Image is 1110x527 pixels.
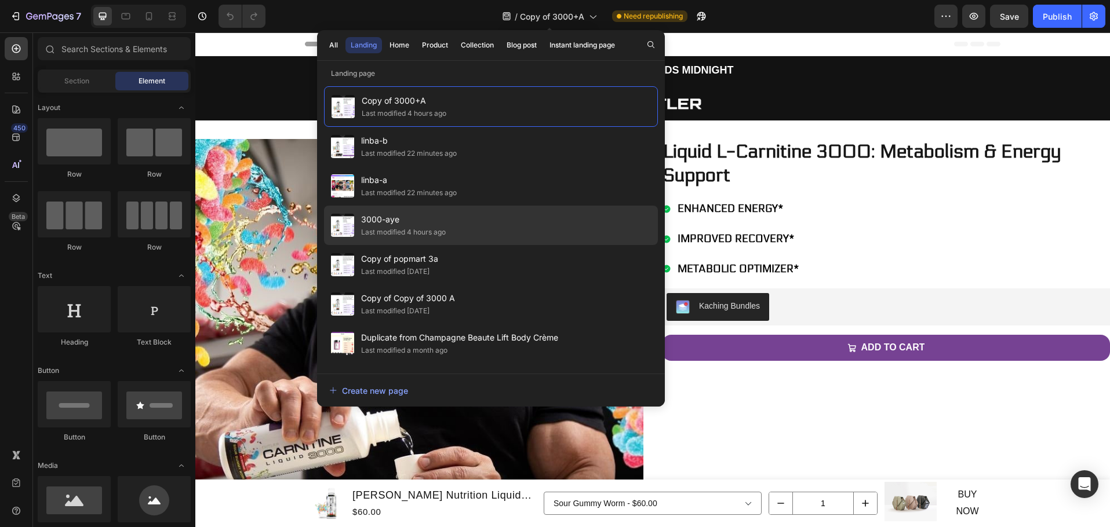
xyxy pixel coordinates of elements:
[38,460,58,471] span: Media
[361,213,446,226] span: 3000-aye
[172,456,191,475] span: Toggle open
[1043,10,1072,23] div: Publish
[390,40,409,50] div: Home
[361,252,438,266] span: Copy of popmart 3a
[482,230,604,243] span: METABOLIC OPTIMIZER*
[38,365,59,376] span: Button
[515,10,518,23] span: /
[38,37,191,60] input: Search Sections & Elements
[597,460,658,482] input: quantity
[172,98,191,117] span: Toggle open
[118,432,191,442] div: Button
[361,226,446,238] div: Last modified 4 hours ago
[38,103,60,113] span: Layout
[324,37,343,53] button: All
[172,361,191,380] span: Toggle open
[482,170,588,182] span: ENHANCED ENERGY*
[172,266,191,285] span: Toggle open
[549,40,615,50] div: Instant landing page
[76,9,81,23] p: 7
[118,242,191,252] div: Row
[504,268,565,280] div: Kaching Bundles
[329,40,338,50] div: All
[1000,12,1019,21] span: Save
[361,148,457,159] div: Last modified 22 minutes ago
[1071,470,1098,498] div: Open Intercom Messenger
[624,11,683,21] span: Need republishing
[1033,5,1082,28] button: Publish
[422,40,448,50] div: Product
[362,108,446,119] div: Last modified 4 hours ago
[456,37,499,53] button: Collection
[38,337,111,347] div: Heading
[990,5,1028,28] button: Save
[501,37,542,53] button: Blog post
[361,305,430,317] div: Last modified [DATE]
[467,302,915,328] button: ADD TO CART
[520,10,584,23] span: Copy of 3000+A
[38,432,111,442] div: Button
[467,107,915,157] h1: Liquid L-Carnitine 3000: Metabolism & Energy Support
[195,32,1110,527] iframe: Design area
[9,212,28,221] div: Beta
[11,123,28,133] div: 450
[118,337,191,347] div: Text Block
[38,270,52,281] span: Text
[38,169,111,180] div: Row
[361,134,457,148] span: linba-b
[481,268,494,281] img: KachingBundles.png
[760,454,784,488] p: BUY NOW
[658,460,682,482] button: increment
[666,307,730,324] div: ADD TO CART
[507,40,537,50] div: Blog post
[345,37,382,53] button: Landing
[405,57,509,83] img: gempages_514502434173748208-913886ad-2810-475d-90bb-db02f6377833.png
[361,291,455,305] span: Copy of Copy of 3000 A
[5,5,86,28] button: 7
[471,261,574,288] button: Kaching Bundles
[361,187,457,199] div: Last modified 22 minutes ago
[461,40,494,50] div: Collection
[574,460,597,482] button: decrement
[361,345,447,356] div: Last modified a month ago
[351,40,377,50] div: Landing
[118,169,191,180] div: Row
[361,173,457,187] span: linba-a
[376,32,538,43] span: 50% OFF SALE ENDS MIDNIGHT
[362,94,446,108] span: Copy of 3000+A
[544,37,620,53] button: Instant landing page
[746,449,798,492] a: BUY NOW
[219,5,265,28] div: Undo/Redo
[329,385,408,397] div: Create new page
[482,200,599,213] span: IMPROVED RECOVERY*
[361,266,430,277] div: Last modified [DATE]
[317,68,665,79] p: Landing page
[64,76,89,86] span: Section
[384,37,414,53] button: Home
[417,37,453,53] button: Product
[139,76,165,86] span: Element
[361,331,558,345] span: Duplicate from Champagne Beaute Lift Body Crème
[329,379,653,402] button: Create new page
[38,242,111,252] div: Row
